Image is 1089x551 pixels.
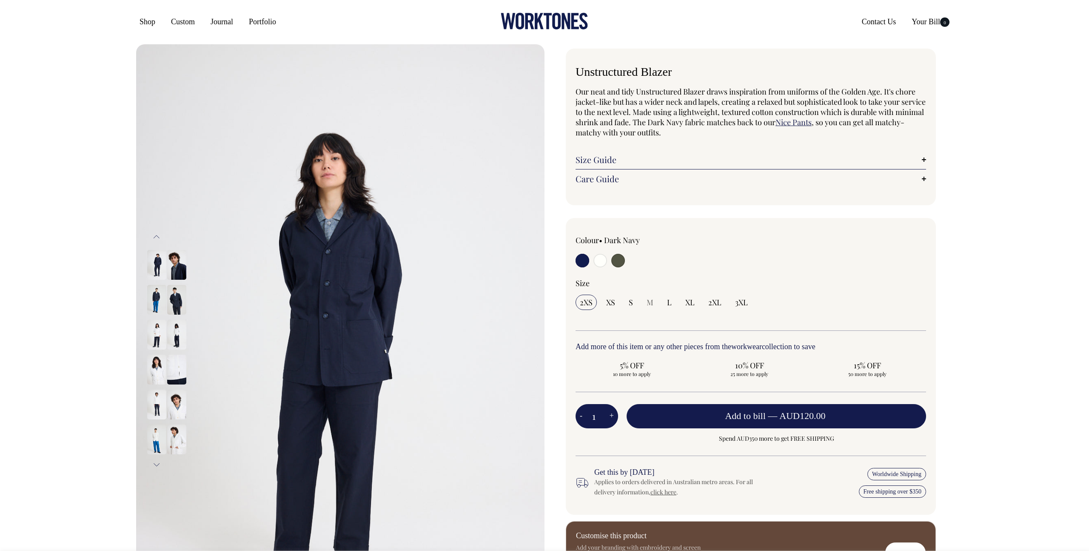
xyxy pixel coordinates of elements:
img: off-white [167,425,186,454]
button: Previous [150,227,163,247]
img: off-white [147,355,166,385]
span: 0 [940,17,949,27]
a: Shop [136,14,159,29]
img: off-white [167,390,186,419]
span: • [599,235,602,245]
h1: Unstructured Blazer [576,66,926,79]
img: off-white [147,320,166,350]
input: 3XL [731,295,752,310]
a: Your Bill0 [908,14,953,29]
input: 2XS [576,295,597,310]
h6: Customise this product [576,532,712,540]
input: L [663,295,676,310]
img: dark-navy [167,250,186,280]
img: off-white [167,355,186,385]
input: 10% OFF 25 more to apply [693,358,806,380]
span: AUD120.00 [779,410,825,421]
span: 50 more to apply [815,370,919,377]
a: Nice Pants [775,117,812,127]
label: Dark Navy [604,235,640,245]
span: L [667,297,672,307]
span: 2XS [580,297,593,307]
button: - [576,408,587,425]
button: + [605,408,618,425]
input: 2XL [704,295,726,310]
span: 5% OFF [580,360,684,370]
span: XL [685,297,695,307]
a: Contact Us [858,14,900,29]
span: XS [606,297,615,307]
img: dark-navy [147,250,166,280]
button: Add to bill —AUD120.00 [627,404,926,428]
img: dark-navy [147,285,166,315]
input: XS [602,295,619,310]
h6: Get this by [DATE] [594,468,767,477]
a: Journal [207,14,237,29]
span: , so you can get all matchy-matchy with your outfits. [576,117,904,138]
span: M [647,297,653,307]
button: Next [150,455,163,474]
input: S [624,295,637,310]
span: Add to bill [725,410,765,421]
span: Spend AUD350 more to get FREE SHIPPING [627,433,926,444]
span: — [768,410,827,421]
span: Our neat and tidy Unstructured Blazer draws inspiration from uniforms of the Golden Age. It's cho... [576,86,926,127]
div: Applies to orders delivered in Australian metro areas. For all delivery information, . [594,477,767,497]
span: 10% OFF [698,360,802,370]
span: S [629,297,633,307]
a: workwear [731,342,762,351]
input: 15% OFF 50 more to apply [811,358,924,380]
a: Custom [168,14,198,29]
img: off-white [147,425,166,454]
img: off-white [147,390,166,419]
span: 15% OFF [815,360,919,370]
a: Size Guide [576,155,926,165]
span: 2XL [708,297,721,307]
img: dark-navy [167,285,186,315]
div: Colour [576,235,716,245]
a: Portfolio [245,14,279,29]
a: click here [650,488,676,496]
input: M [642,295,658,310]
h6: Add more of this item or any other pieces from the collection to save [576,343,926,351]
span: 10 more to apply [580,370,684,377]
img: off-white [167,320,186,350]
span: 25 more to apply [698,370,802,377]
div: Size [576,278,926,288]
input: 5% OFF 10 more to apply [576,358,688,380]
a: Care Guide [576,174,926,184]
input: XL [681,295,699,310]
span: 3XL [735,297,748,307]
